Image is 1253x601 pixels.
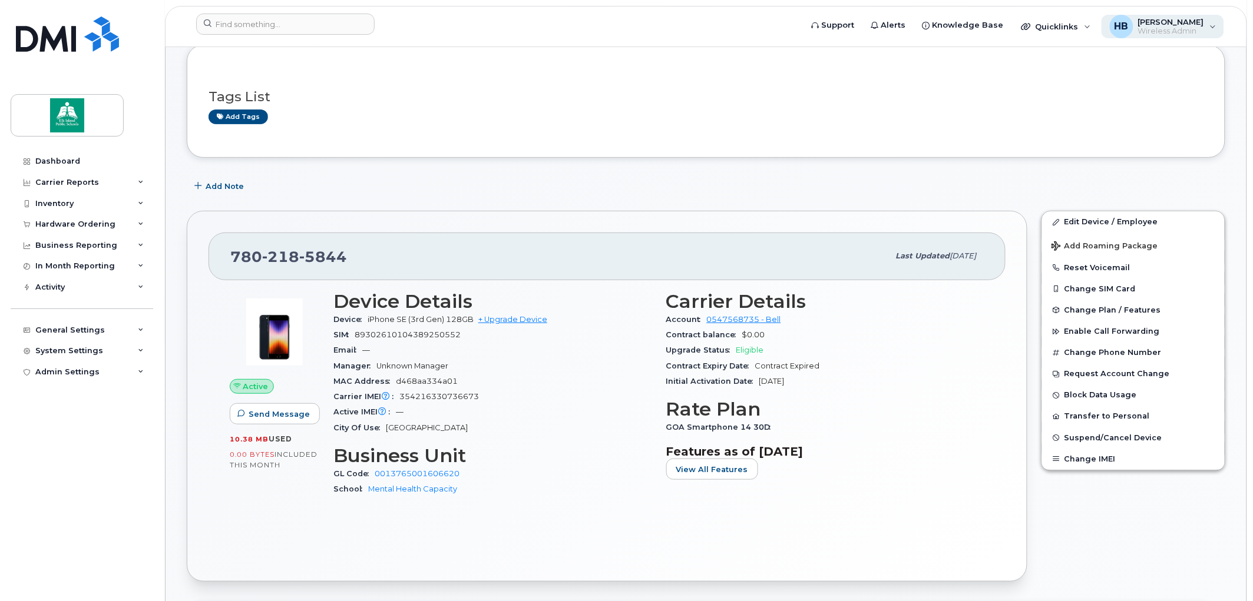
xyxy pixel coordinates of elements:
[1115,19,1129,34] span: HB
[736,346,764,354] span: Eligible
[209,109,268,124] a: Add tags
[362,346,370,354] span: —
[1042,321,1225,342] button: Enable Call Forwarding
[333,407,396,416] span: Active IMEI
[249,409,310,420] span: Send Message
[333,423,386,432] span: City Of Use
[759,377,785,386] span: [DATE]
[707,315,781,324] a: 0547568735 - Bell
[196,14,375,35] input: Find something...
[376,361,448,370] span: Unknown Manager
[269,434,292,443] span: used
[666,444,985,459] h3: Features as of [DATE]
[333,361,376,370] span: Manager
[666,377,759,386] span: Initial Activation Date
[822,19,855,31] span: Support
[666,423,777,431] span: GOA Smartphone 14 30D
[1064,327,1160,336] span: Enable Call Forwarding
[1042,278,1225,300] button: Change SIM Card
[914,14,1012,37] a: Knowledge Base
[1042,449,1225,470] button: Change IMEI
[1064,433,1162,442] span: Suspend/Cancel Device
[863,14,914,37] a: Alerts
[1042,427,1225,449] button: Suspend/Cancel Device
[950,251,977,260] span: [DATE]
[399,392,479,401] span: 354216330736673
[333,330,355,339] span: SIM
[333,315,368,324] span: Device
[333,392,399,401] span: Carrier IMEI
[478,315,547,324] a: + Upgrade Device
[804,14,863,37] a: Support
[933,19,1004,31] span: Knowledge Base
[333,469,375,478] span: GL Code
[396,407,404,416] span: —
[187,175,254,197] button: Add Note
[666,361,755,370] span: Contract Expiry Date
[368,484,457,493] a: Mental Health Capacity
[666,346,736,354] span: Upgrade Status
[1042,406,1225,427] button: Transfer to Personal
[1042,233,1225,257] button: Add Roaming Package
[896,251,950,260] span: Last updated
[666,459,758,480] button: View All Features
[1102,15,1225,38] div: Holly Berube
[230,248,347,265] span: 780
[1036,22,1079,31] span: Quicklinks
[230,403,320,424] button: Send Message
[1013,15,1099,38] div: Quicklinks
[666,399,985,420] h3: Rate Plan
[1042,257,1225,278] button: Reset Voicemail
[1064,306,1161,314] span: Change Plan / Features
[1042,211,1225,233] a: Edit Device / Employee
[881,19,906,31] span: Alerts
[1052,241,1158,253] span: Add Roaming Package
[1042,363,1225,384] button: Request Account Change
[1138,17,1204,26] span: [PERSON_NAME]
[239,297,310,367] img: image20231002-3703462-1angbar.jpeg
[1042,342,1225,363] button: Change Phone Number
[666,330,742,339] span: Contract balance
[755,361,820,370] span: Contract Expired
[666,315,707,324] span: Account
[230,450,318,469] span: included this month
[230,435,269,443] span: 10.38 MB
[333,484,368,493] span: School
[355,330,461,339] span: 89302610104389250552
[375,469,459,478] a: 0013765001606620
[368,315,474,324] span: iPhone SE (3rd Gen) 128GB
[230,450,275,459] span: 0.00 Bytes
[1042,300,1225,321] button: Change Plan / Features
[299,248,347,265] span: 5844
[386,423,468,432] span: [GEOGRAPHIC_DATA]
[333,377,396,386] span: MAC Address
[209,89,1204,104] h3: Tags List
[333,346,362,354] span: Email
[333,291,652,312] h3: Device Details
[206,181,244,192] span: Add Note
[666,291,985,312] h3: Carrier Details
[262,248,299,265] span: 218
[742,330,765,339] span: $0.00
[396,377,458,386] span: d468aa334a01
[1138,26,1204,36] span: Wireless Admin
[1042,384,1225,406] button: Block Data Usage
[243,381,269,392] span: Active
[676,464,748,475] span: View All Features
[333,445,652,466] h3: Business Unit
